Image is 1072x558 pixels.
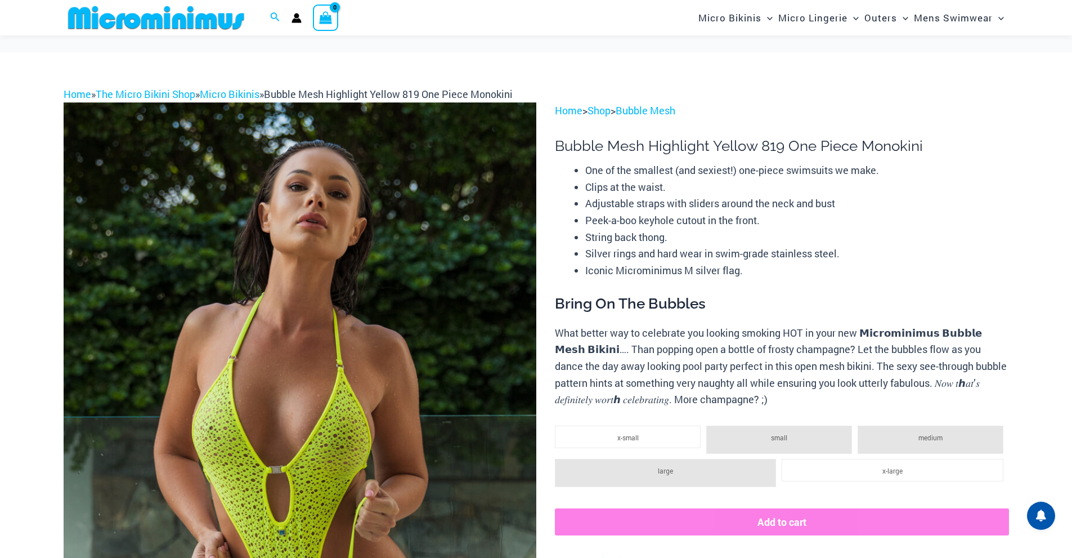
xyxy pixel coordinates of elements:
[585,179,1008,196] li: Clips at the waist.
[694,2,1009,34] nav: Site Navigation
[585,195,1008,212] li: Adjustable straps with sliders around the neck and bust
[698,3,761,32] span: Micro Bikinis
[585,245,1008,262] li: Silver rings and hard wear in swim-grade stainless steel.
[555,426,701,448] li: x-small
[64,5,249,30] img: MM SHOP LOGO FLAT
[617,433,639,442] span: x-small
[200,87,259,101] a: Micro Bikinis
[771,433,787,442] span: small
[264,87,513,101] span: Bubble Mesh Highlight Yellow 819 One Piece Monokini
[291,13,302,23] a: Account icon link
[587,104,611,117] a: Shop
[918,433,943,442] span: medium
[555,325,1008,409] p: What better way to celebrate you looking smoking HOT in your new 𝗠𝗶𝗰𝗿𝗼𝗺𝗶𝗻𝗶𝗺𝘂𝘀 𝗕𝘂𝗯𝗯𝗹𝗲 𝗠𝗲𝘀𝗵 𝗕𝗶𝗸𝗶𝗻𝗶…...
[864,3,897,32] span: Outers
[993,3,1004,32] span: Menu Toggle
[555,104,582,117] a: Home
[761,3,773,32] span: Menu Toggle
[911,3,1007,32] a: Mens SwimwearMenu ToggleMenu Toggle
[585,262,1008,279] li: Iconic Microminimus M silver flag.
[555,508,1008,535] button: Add to cart
[696,3,775,32] a: Micro BikinisMenu ToggleMenu Toggle
[862,3,911,32] a: OutersMenu ToggleMenu Toggle
[555,102,1008,119] p: > >
[914,3,993,32] span: Mens Swimwear
[585,212,1008,229] li: Peek-a-boo keyhole cutout in the front.
[782,459,1003,481] li: x-large
[658,466,673,475] span: large
[555,294,1008,314] h3: Bring On The Bubbles
[64,87,513,101] span: » » »
[858,426,1003,454] li: medium
[882,466,903,475] span: x-large
[847,3,859,32] span: Menu Toggle
[555,137,1008,155] h1: Bubble Mesh Highlight Yellow 819 One Piece Monokini
[706,426,852,454] li: small
[270,11,280,25] a: Search icon link
[96,87,195,101] a: The Micro Bikini Shop
[778,3,847,32] span: Micro Lingerie
[313,5,339,30] a: View Shopping Cart, empty
[585,229,1008,246] li: String back thong.
[555,459,776,487] li: large
[585,162,1008,179] li: One of the smallest (and sexiest!) one-piece swimsuits we make.
[64,87,91,101] a: Home
[616,104,675,117] a: Bubble Mesh
[897,3,908,32] span: Menu Toggle
[775,3,862,32] a: Micro LingerieMenu ToggleMenu Toggle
